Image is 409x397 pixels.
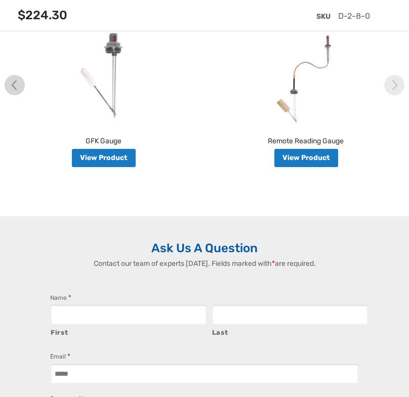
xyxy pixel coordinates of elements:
[40,258,369,269] p: Contact our team of experts [DATE]. Fields marked with are required.
[72,149,136,167] a: Read more about “GFK Gauge”
[207,28,404,124] img: Remote Reading Gauge
[5,28,202,124] img: GFK Gauge
[274,149,338,167] a: Read more about “Remote Reading Gauge”
[50,293,71,303] legend: Name
[5,75,25,95] img: chevron-left.svg
[212,325,369,338] label: Last
[5,132,202,146] h2: GFK Gauge
[384,75,404,95] img: chevron-right.svg
[12,241,397,256] h2: Ask Us A Question
[207,132,404,146] h2: Remote Reading Gauge
[338,11,370,21] span: D-2-8-0
[207,28,404,146] a: Remote Reading Gauge
[5,28,202,146] a: GFK Gauge
[50,351,70,362] label: Email
[316,12,331,21] span: SKU
[51,325,207,338] label: First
